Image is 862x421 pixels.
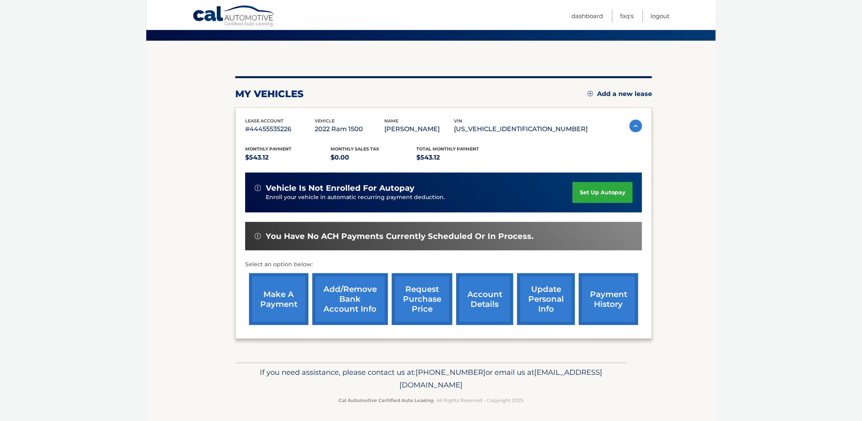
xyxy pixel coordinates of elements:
a: FAQ's [620,9,633,23]
img: alert-white.svg [255,185,261,191]
p: Enroll your vehicle in automatic recurring payment deduction. [266,193,573,202]
span: Monthly sales Tax [331,146,380,152]
p: $543.12 [245,152,331,163]
span: Total Monthly Payment [416,146,479,152]
span: vin [454,118,462,124]
p: 2022 Ram 1500 [315,124,384,135]
a: Cal Automotive [193,5,276,28]
img: add.svg [588,91,593,96]
a: update personal info [517,273,575,325]
a: request purchase price [392,273,452,325]
p: If you need assistance, please contact us at: or email us at [240,366,622,391]
a: account details [456,273,513,325]
span: vehicle [315,118,335,124]
img: accordion-active.svg [629,120,642,132]
a: payment history [579,273,638,325]
span: Monthly Payment [245,146,291,152]
p: #44455535226 [245,124,315,135]
strong: Cal Automotive Certified Auto Leasing [338,397,433,403]
a: set up autopay [573,182,633,203]
p: $543.12 [416,152,502,163]
a: Logout [650,9,669,23]
p: [US_VEHICLE_IDENTIFICATION_NUMBER] [454,124,588,135]
a: make a payment [249,273,308,325]
p: [PERSON_NAME] [384,124,454,135]
span: [EMAIL_ADDRESS][DOMAIN_NAME] [399,368,602,389]
p: - All Rights Reserved - Copyright 2025 [240,396,622,404]
img: alert-white.svg [255,233,261,239]
p: $0.00 [331,152,417,163]
a: Add/Remove bank account info [312,273,388,325]
span: [PHONE_NUMBER] [416,368,486,377]
p: Select an option below: [245,260,642,269]
span: name [384,118,398,124]
a: Dashboard [571,9,603,23]
span: lease account [245,118,284,124]
h2: my vehicles [235,88,304,100]
span: You have no ACH payments currently scheduled or in process. [266,231,533,241]
a: Add a new lease [588,90,652,98]
span: vehicle is not enrolled for autopay [266,183,414,193]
